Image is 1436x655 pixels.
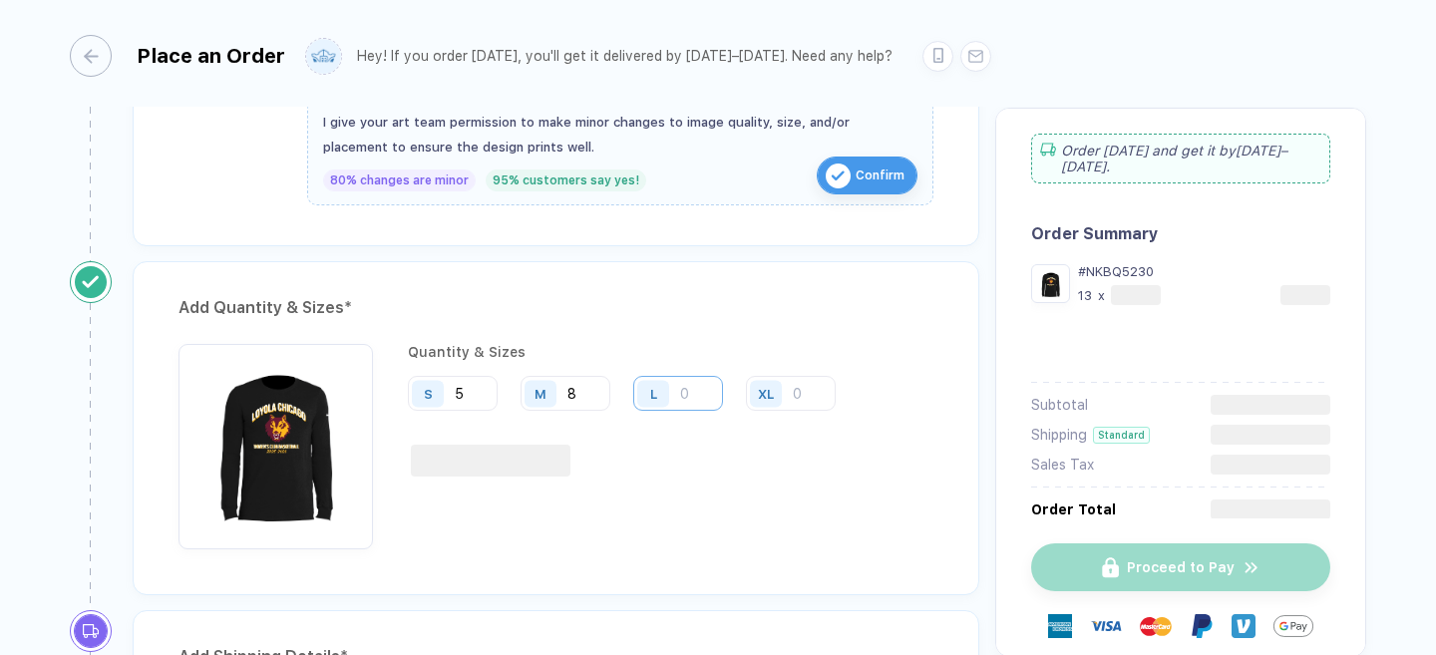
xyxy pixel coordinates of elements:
div: x [1096,288,1107,303]
img: Paypal [1190,614,1214,638]
div: I give your art team permission to make minor changes to image quality, size, and/or placement to... [323,110,917,160]
div: M [535,386,546,401]
img: user profile [306,39,341,74]
img: Venmo [1232,614,1256,638]
img: express [1048,614,1072,638]
div: Order Summary [1031,224,1330,243]
div: Subtotal [1031,397,1088,413]
div: XL [758,386,774,401]
div: Hey! If you order [DATE], you'll get it delivered by [DATE]–[DATE]. Need any help? [357,48,893,65]
img: 9ff64ecd-d52b-464e-8736-d4211efaeade_nt_front_1752697163208.jpg [188,354,363,528]
div: L [650,386,657,401]
div: Quantity & Sizes [408,344,851,360]
div: S [424,386,433,401]
img: GPay [1273,606,1313,646]
img: visa [1090,610,1122,642]
div: 13 [1078,288,1092,303]
div: Standard [1093,427,1150,444]
div: Place an Order [137,44,285,68]
span: Confirm [856,160,904,191]
img: master-card [1140,610,1172,642]
div: Sales Tax [1031,457,1094,473]
div: Add Quantity & Sizes [179,292,933,324]
div: #NKBQ5230 [1078,264,1330,279]
div: 95% customers say yes! [486,169,646,191]
img: 9ff64ecd-d52b-464e-8736-d4211efaeade_nt_front_1752697163208.jpg [1036,269,1065,298]
div: Order [DATE] and get it by [DATE]–[DATE] . [1031,134,1330,183]
div: 80% changes are minor [323,169,476,191]
button: iconConfirm [817,157,917,194]
img: icon [826,164,851,188]
div: Shipping [1031,427,1087,443]
div: Order Total [1031,501,1116,517]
